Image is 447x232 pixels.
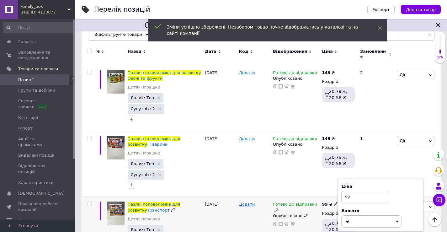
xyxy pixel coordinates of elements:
span: Дії [400,73,405,77]
a: Пазли,головоломкадлярозвиткуОвочітафрукти [128,70,201,81]
b: 149 [322,70,330,75]
div: Роздріб [322,145,355,150]
span: Замовлення та повідомлення [18,50,58,61]
span: , Тварини [147,142,168,147]
span: Транспорт [147,208,170,213]
span: % [96,49,100,54]
span: Відновлення позицій [18,163,58,175]
span: 20.79%, 20.58 ₴ [329,89,347,100]
span: 20.79%, 20.58 ₴ [329,221,347,232]
span: для [172,202,180,207]
span: Позиції [18,77,34,83]
span: Пазли, [128,202,142,207]
img: Пазлы, головоломка для развития Овощи и фрукты [107,70,125,94]
span: Додати [239,202,255,207]
span: Пазли, [128,70,142,75]
input: Пошук [3,22,74,33]
span: Групи та добірки [18,88,55,93]
span: головоломка [143,202,171,207]
span: Овочі [128,76,139,81]
div: Роздріб [322,211,355,216]
span: Категорії [18,115,38,121]
a: Пазли,головоломкадлярозвитку, Тварини [128,136,180,147]
span: Товари та послуги [18,66,58,72]
span: Видалені позиції [18,153,54,158]
button: Додати товар [401,5,441,14]
b: 99 [322,202,327,207]
span: Ярлик: Топ [131,162,154,166]
span: та [141,76,146,81]
span: для [172,136,180,141]
span: Дата [205,49,216,54]
span: Сезонні знижки [18,98,58,110]
button: Чат з покупцем [433,194,445,206]
a: Пазли,головоломкадлярозвиткуТранспорт [128,202,180,212]
span: Готово до відправки [273,136,317,143]
span: Супутніх: 2 [131,107,155,111]
span: розвитку [181,70,201,75]
div: [DATE] [203,131,237,197]
div: ₴ [322,136,335,142]
svg: Закрити [434,21,442,29]
span: Відфільтруйте товари [94,32,142,37]
span: Показники роботи компанії [18,201,58,213]
span: Ярлик: Топ [131,228,154,232]
span: розвитку [128,208,147,213]
div: 1 [356,131,395,197]
span: Додати [239,136,255,141]
a: Дитячі іграшки [128,150,160,156]
div: Опубліковано [273,142,319,147]
span: Готово до відправки [273,70,317,77]
span: Додати товар [406,7,436,12]
div: Ваш ID: 4133077 [20,9,75,15]
span: Пазли, [128,136,142,141]
button: Експорт [367,5,395,14]
span: Дії [400,138,405,143]
div: Валюта [341,208,420,214]
div: Опубліковано [273,76,319,81]
span: Назва [128,49,141,54]
span: Family_box [20,4,67,9]
div: Ціна [341,184,420,189]
span: розвитку [128,142,147,147]
button: Наверх [428,213,441,226]
span: Ціна [322,49,333,54]
a: Дитячі іграшки [128,84,160,90]
span: головоломка [143,136,171,141]
span: 20.79%, 20.58 ₴ [329,155,347,166]
span: Характеристики [18,180,54,186]
span: ₴ [346,219,349,224]
span: головоломка [143,70,171,75]
span: Замовлення [360,49,387,60]
span: Імпорт [18,126,33,131]
span: Ярлик: Топ [131,96,154,100]
div: [DATE] [203,65,237,131]
span: Експорт [372,7,390,12]
div: Зміни успішно збережені. Незабаром товар почне відображатись у каталозі та на сайті компанії [167,24,362,36]
div: ₴ [322,70,335,76]
span: Акції та промокоди [18,136,58,148]
span: Відгуки [18,218,35,224]
span: Головна [18,39,36,45]
span: Супутніх: 2 [131,173,155,177]
span: Готово до відправки [273,202,317,208]
div: Роздріб [322,79,355,84]
span: Додати [239,70,255,75]
span: [DEMOGRAPHIC_DATA] [18,191,65,196]
div: 8% [435,55,445,60]
span: для [172,70,180,75]
img: Пазлы, головоломка для развития Животные [107,136,125,159]
div: ₴ [322,202,338,207]
b: 149 [322,136,330,141]
div: Перелік позицій [94,6,150,13]
span: Відображення [273,49,307,54]
div: 2 [356,65,395,131]
div: Опубліковано [273,213,319,219]
img: Пазлы, головоломка для развития Транспорт [107,202,125,225]
span: Код [239,49,248,54]
a: Дитячі іграшки [128,216,160,222]
span: фрукти [147,76,163,81]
